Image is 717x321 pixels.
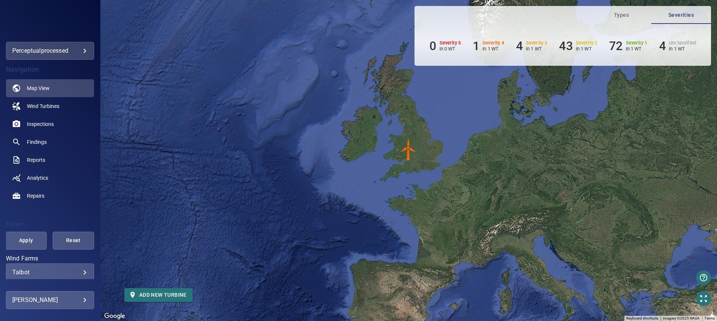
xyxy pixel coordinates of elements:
[27,84,50,92] span: Map View
[6,220,94,228] h4: Filters
[663,316,700,320] span: Imagery ©2025 NASA
[516,39,547,53] li: Severity 3
[130,290,187,300] span: Add new turbine
[659,39,666,53] h6: 4
[669,40,696,46] h6: Unclassified
[102,311,127,321] a: Open this area in Google Maps (opens a new window)
[6,263,94,281] div: Wind Farms
[473,39,479,53] h6: 1
[27,138,47,146] span: Findings
[27,102,59,110] span: Wind Turbines
[6,97,94,115] a: windturbines noActive
[6,169,94,187] a: analytics noActive
[516,39,523,53] h6: 4
[6,187,94,205] a: repairs noActive
[526,46,547,52] p: in 1 WT
[6,79,94,97] a: map active
[656,10,707,20] span: Severities
[12,294,88,306] div: [PERSON_NAME]
[576,40,597,46] h6: Severity 2
[12,45,88,57] div: perceptualprocessed
[397,138,420,161] img: windFarmIconCat4.svg
[559,39,597,53] li: Severity 2
[15,236,37,245] span: Apply
[6,66,94,73] h4: Navigation
[27,174,48,182] span: Analytics
[429,39,461,53] li: Severity 5
[53,232,94,250] button: Reset
[27,156,45,164] span: Reports
[27,192,44,200] span: Repairs
[609,39,647,53] li: Severity 1
[6,42,94,60] div: perceptualprocessed
[62,236,85,245] span: Reset
[473,39,504,53] li: Severity 4
[6,115,94,133] a: inspections noActive
[559,39,572,53] h6: 43
[526,40,547,46] h6: Severity 3
[440,46,461,52] p: in 0 WT
[626,46,648,52] p: in 1 WT
[482,40,504,46] h6: Severity 4
[440,40,461,46] h6: Severity 5
[17,19,83,26] img: perceptualprocessed-logo
[6,151,94,169] a: reports noActive
[6,133,94,151] a: findings noActive
[704,316,715,320] a: Terms (opens in new tab)
[102,311,127,321] img: Google
[596,10,647,20] span: Types
[659,39,696,53] li: Severity Unclassified
[626,40,648,46] h6: Severity 1
[5,232,47,250] button: Apply
[397,138,420,161] gmp-advanced-marker: WTG_1
[429,39,436,53] h6: 0
[609,39,623,53] h6: 72
[27,120,54,128] span: Inspections
[482,46,504,52] p: in 1 WT
[669,46,696,52] p: in 1 WT
[6,256,94,262] label: Wind Farms
[124,288,193,302] button: Add new turbine
[576,46,597,52] p: in 1 WT
[12,269,88,276] div: Talbot
[626,316,658,321] button: Keyboard shortcuts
